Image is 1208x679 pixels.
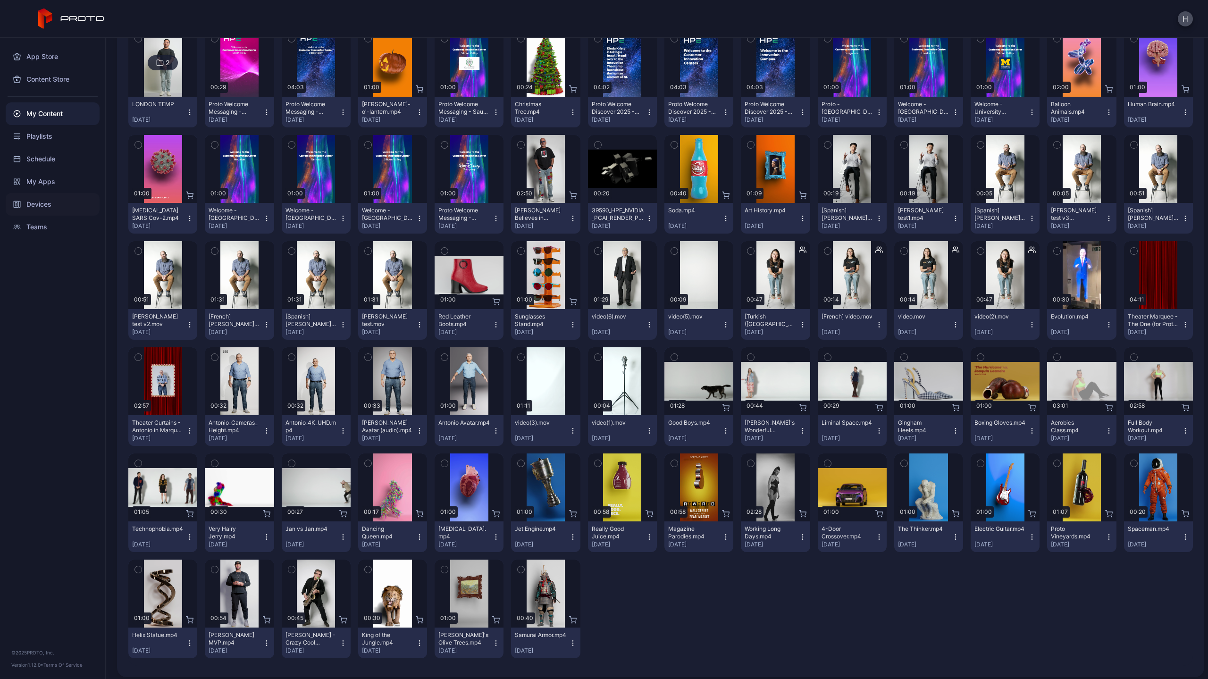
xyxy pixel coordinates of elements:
[438,328,492,336] div: [DATE]
[668,101,720,116] div: Proto Welcome Discover 2025 - Welcome to the CIC.mp4
[971,97,1040,127] button: Welcome - University [US_STATE][GEOGRAPHIC_DATA]mp4[DATE]
[818,97,887,127] button: Proto - [GEOGRAPHIC_DATA] CIC.mp4[DATE]
[1124,203,1193,234] button: [Spanish] [PERSON_NAME] test v2.mov[DATE]
[128,97,197,127] button: LONDON TEMP[DATE]
[515,541,569,548] div: [DATE]
[1128,116,1182,124] div: [DATE]
[898,541,952,548] div: [DATE]
[205,309,274,340] button: [French] [PERSON_NAME] test.mov[DATE]
[1051,541,1105,548] div: [DATE]
[1051,328,1105,336] div: [DATE]
[209,435,262,442] div: [DATE]
[894,97,963,127] button: Welcome - [GEOGRAPHIC_DATA] CIC.mp4[DATE]
[588,415,657,446] button: video(1).mov[DATE]
[664,415,733,446] button: Good Boys.mp4[DATE]
[6,148,100,170] a: Schedule
[6,216,100,238] a: Teams
[1128,328,1182,336] div: [DATE]
[592,207,644,222] div: 39590_HPE_NVIDIA_PCAI_RENDER_P02_SFX_AMBIENT(1).mp4
[285,313,337,328] div: [Spanish] Daniel test.mov
[974,328,1028,336] div: [DATE]
[6,193,100,216] a: Devices
[6,102,100,125] div: My Content
[818,203,887,234] button: [Spanish] [PERSON_NAME] test1.mp4[DATE]
[898,207,950,222] div: Dr Goh test1.mp4
[668,541,722,548] div: [DATE]
[898,525,950,533] div: The Thinker.mp4
[1047,415,1116,446] button: Aerobics Class.mp4[DATE]
[438,116,492,124] div: [DATE]
[6,170,100,193] a: My Apps
[205,203,274,234] button: Welcome - [GEOGRAPHIC_DATA] (v4).mp4[DATE]
[1047,97,1116,127] button: Balloon Animals.mp4[DATE]
[1124,415,1193,446] button: Full Body Workout.mp4[DATE]
[132,313,184,328] div: Daniel test v2.mov
[515,101,567,116] div: Christmas Tree.mp4
[588,309,657,340] button: video(6).mov[DATE]
[745,525,797,540] div: Working Long Days.mp4
[741,97,810,127] button: Proto Welcome Discover 2025 - Welcome Innovation Campus.mp4[DATE]
[358,309,427,340] button: [PERSON_NAME] test.mov[DATE]
[1051,116,1105,124] div: [DATE]
[741,203,810,234] button: Art History.mp4[DATE]
[1051,207,1103,222] div: Daniel test v3 fortunate.mov
[511,97,580,127] button: Christmas Tree.mp4[DATE]
[358,628,427,658] button: King of the Jungle.mp4[DATE]
[1051,222,1105,230] div: [DATE]
[438,419,490,427] div: Antonio Avatar.mp4
[664,203,733,234] button: Soda.mp4[DATE]
[209,541,262,548] div: [DATE]
[1128,222,1182,230] div: [DATE]
[285,207,337,222] div: Welcome - Geneva (v4).mp4
[588,521,657,552] button: Really Good Juice.mp4[DATE]
[6,125,100,148] a: Playlists
[822,222,875,230] div: [DATE]
[438,631,490,646] div: Van Gogh's Olive Trees.mp4
[132,647,186,654] div: [DATE]
[362,101,414,116] div: Jack-o'-lantern.mp4
[1128,313,1180,328] div: Theater Marquee - The One (for Proto) (Verticle 4K) (2160 x 3841.mp4
[209,419,260,434] div: Antonio_Cameras_Height.mp4
[741,309,810,340] button: [Turkish ([GEOGRAPHIC_DATA])] video(2).mov[DATE]
[1128,101,1180,108] div: Human Brain.mp4
[664,521,733,552] button: Magazine Parodies.mp4[DATE]
[971,203,1040,234] button: [Spanish] [PERSON_NAME] test v3 fortunate.mov[DATE]
[285,328,339,336] div: [DATE]
[898,419,950,434] div: Gingham Heels.mp4
[11,662,43,668] span: Version 1.12.0 •
[668,222,722,230] div: [DATE]
[209,116,262,124] div: [DATE]
[592,541,646,548] div: [DATE]
[898,101,950,116] div: Welcome - London CIC.mp4
[515,435,569,442] div: [DATE]
[209,647,262,654] div: [DATE]
[894,521,963,552] button: The Thinker.mp4[DATE]
[515,313,567,328] div: Sunglasses Stand.mp4
[132,541,186,548] div: [DATE]
[285,101,337,116] div: Proto Welcome Messaging - Silicon Valley 07.mp4
[898,435,952,442] div: [DATE]
[282,203,351,234] button: Welcome - [GEOGRAPHIC_DATA] (v4).mp4[DATE]
[285,116,339,124] div: [DATE]
[438,525,490,540] div: Human Heart.mp4
[6,45,100,68] div: App Store
[1124,521,1193,552] button: Spaceman.mp4[DATE]
[438,313,490,328] div: Red Leather Boots.mp4
[818,309,887,340] button: [French] video.mov[DATE]
[438,647,492,654] div: [DATE]
[128,521,197,552] button: Technophobia.mp4[DATE]
[974,116,1028,124] div: [DATE]
[1124,97,1193,127] button: Human Brain.mp4[DATE]
[664,97,733,127] button: Proto Welcome Discover 2025 - Welcome to the CIC.mp4[DATE]
[745,435,798,442] div: [DATE]
[822,207,873,222] div: [Spanish] Dr Goh test1.mp4
[1128,419,1180,434] div: Full Body Workout.mp4
[285,222,339,230] div: [DATE]
[898,222,952,230] div: [DATE]
[974,313,1026,320] div: video(2).mov
[515,328,569,336] div: [DATE]
[285,541,339,548] div: [DATE]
